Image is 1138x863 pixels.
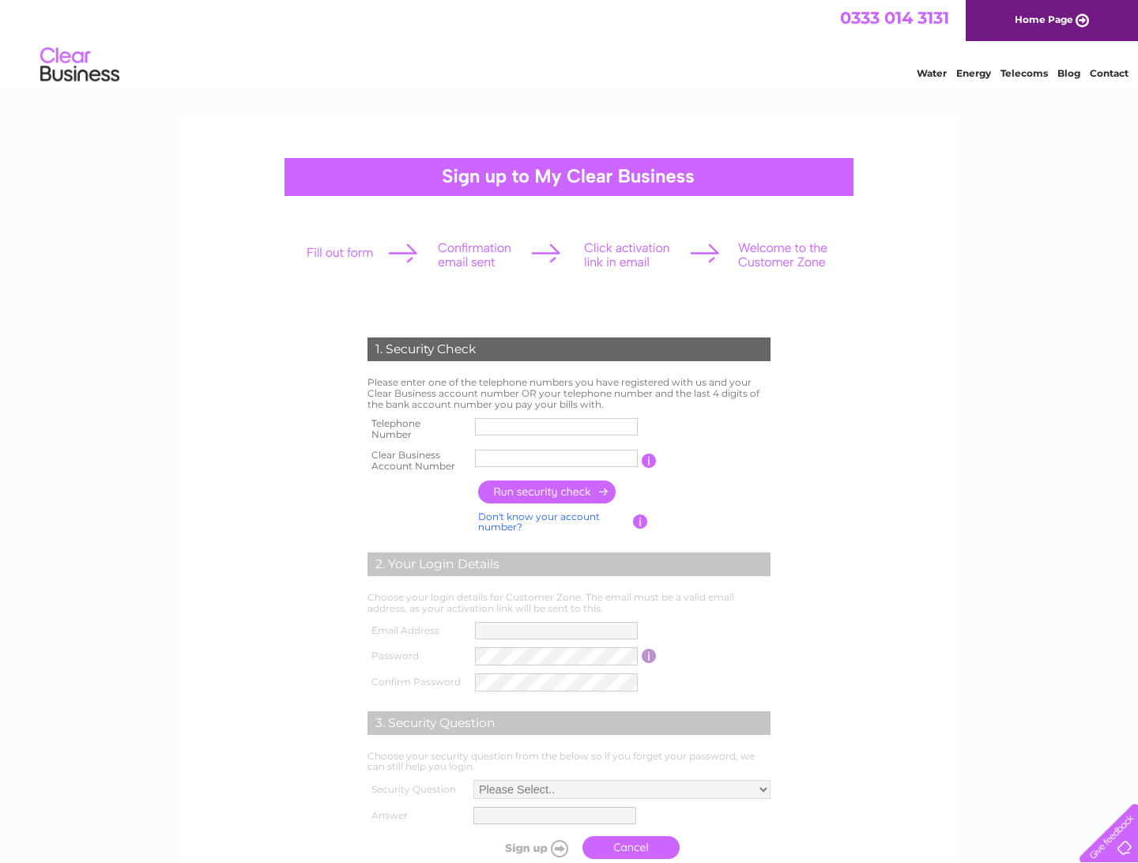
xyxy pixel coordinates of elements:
[364,747,774,777] td: Choose your security question from the below so if you forget your password, we can still help yo...
[364,643,471,669] th: Password
[477,837,575,859] input: Submit
[840,8,949,28] a: 0333 014 3131
[582,836,680,859] a: Cancel
[917,67,947,79] a: Water
[367,337,771,361] div: 1. Security Check
[642,454,657,468] input: Information
[633,514,648,529] input: Information
[364,373,774,413] td: Please enter one of the telephone numbers you have registered with us and your Clear Business acc...
[197,9,944,77] div: Clear Business is a trading name of Verastar Limited (registered in [GEOGRAPHIC_DATA] No. 3667643...
[364,803,469,828] th: Answer
[642,649,657,663] input: Information
[364,588,774,618] td: Choose your login details for Customer Zone. The email must be a valid email address, as your act...
[364,445,471,477] th: Clear Business Account Number
[364,413,471,445] th: Telephone Number
[364,669,471,695] th: Confirm Password
[1057,67,1080,79] a: Blog
[367,711,771,735] div: 3. Security Question
[40,41,120,89] img: logo.png
[367,552,771,576] div: 2. Your Login Details
[478,511,600,533] a: Don't know your account number?
[956,67,991,79] a: Energy
[364,776,469,803] th: Security Question
[1000,67,1048,79] a: Telecoms
[1090,67,1129,79] a: Contact
[364,618,471,643] th: Email Address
